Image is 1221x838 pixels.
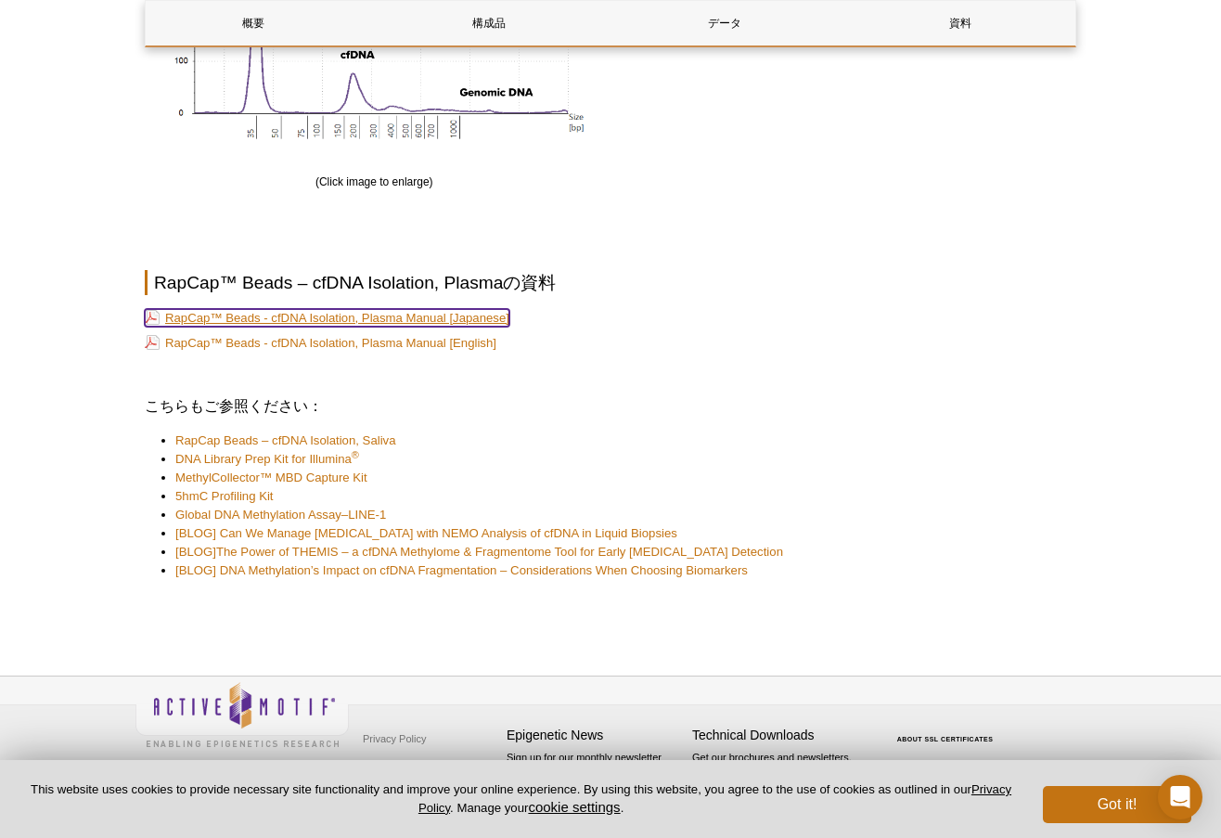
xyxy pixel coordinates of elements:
[692,728,868,743] h4: Technical Downloads
[145,309,509,327] a: RapCap™ Beads - cfDNA Isolation, Plasma Manual [Japanese]
[175,450,359,469] a: DNA Library Prep Kit for Illumina®
[175,524,677,543] a: [BLOG] Can We Manage [MEDICAL_DATA] with NEMO Analysis of cfDNA in Liquid Biopsies
[617,1,831,45] a: データ
[175,432,396,450] a: RapCap Beads – cfDNA Isolation, Saliva
[175,543,783,561] a: [BLOG]The Power of THEMIS – a cfDNA Methylome & Fragmentome Tool for Early [MEDICAL_DATA] Detection
[692,750,868,797] p: Get our brochures and newsletters, or request them by mail.
[897,736,994,742] a: ABOUT SSL CERTIFICATES
[145,395,1076,418] h3: こちらもご参照ください：
[175,469,367,487] a: MethylCollector™ MBD Capture Kit
[358,725,431,753] a: Privacy Policy
[507,750,683,813] p: Sign up for our monthly newsletter highlighting recent publications in the field of epigenetics.
[853,1,1067,45] a: 資料
[878,709,1017,750] table: Click to Verify - This site chose Symantec SSL for secure e-commerce and confidential communicati...
[352,449,359,460] sup: ®
[418,782,1011,814] a: Privacy Policy
[30,781,1012,817] p: This website uses cookies to provide necessary site functionality and improve your online experie...
[528,799,620,815] button: cookie settings
[175,487,274,506] a: 5hmC Profiling Kit
[507,728,683,743] h4: Epigenetic News
[175,561,748,580] a: [BLOG] DNA Methylation’s Impact on cfDNA Fragmentation – Considerations When Choosing Biomarkers
[146,1,360,45] a: 概要
[1158,775,1202,819] div: Open Intercom Messenger
[358,753,456,780] a: Terms & Conditions
[381,1,596,45] a: 構成品
[1043,786,1191,823] button: Got it!
[135,677,349,752] img: Active Motif,
[145,270,1076,295] h2: RapCap™ Beads – cfDNA Isolation, Plasmaの資料
[145,334,496,352] a: RapCap™ Beads - cfDNA Isolation, Plasma Manual [English]
[175,506,386,524] a: Global DNA Methylation Assay–LINE-1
